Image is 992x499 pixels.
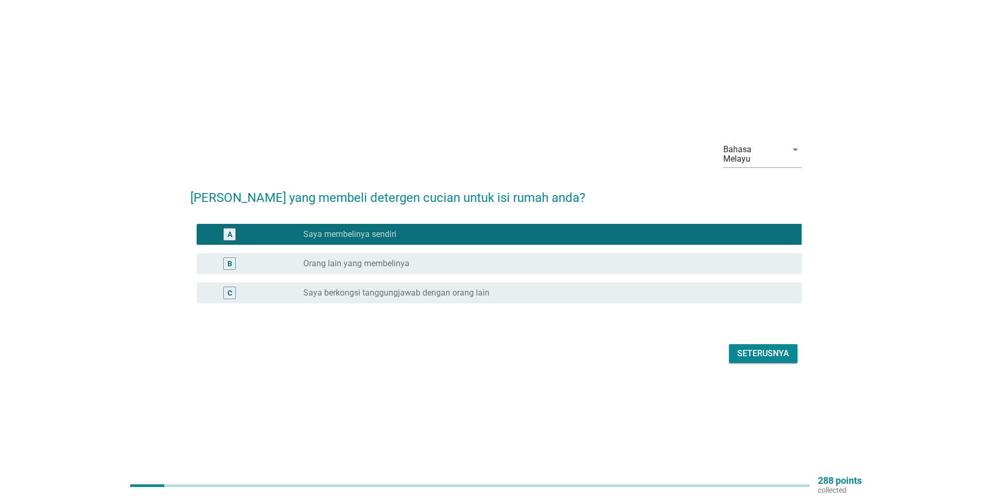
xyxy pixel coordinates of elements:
[190,178,802,207] h2: [PERSON_NAME] yang membeli detergen cucian untuk isi rumah anda?
[303,258,409,269] label: Orang lain yang membelinya
[723,145,781,164] div: Bahasa Melayu
[303,288,489,298] label: Saya berkongsi tanggungjawab dengan orang lain
[303,229,396,240] label: Saya membelinya sendiri
[818,476,862,485] p: 288 points
[227,288,232,299] div: C
[737,347,789,360] div: Seterusnya
[818,485,862,495] p: collected
[729,344,797,363] button: Seterusnya
[227,229,232,240] div: A
[227,258,232,269] div: B
[789,143,802,156] i: arrow_drop_down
